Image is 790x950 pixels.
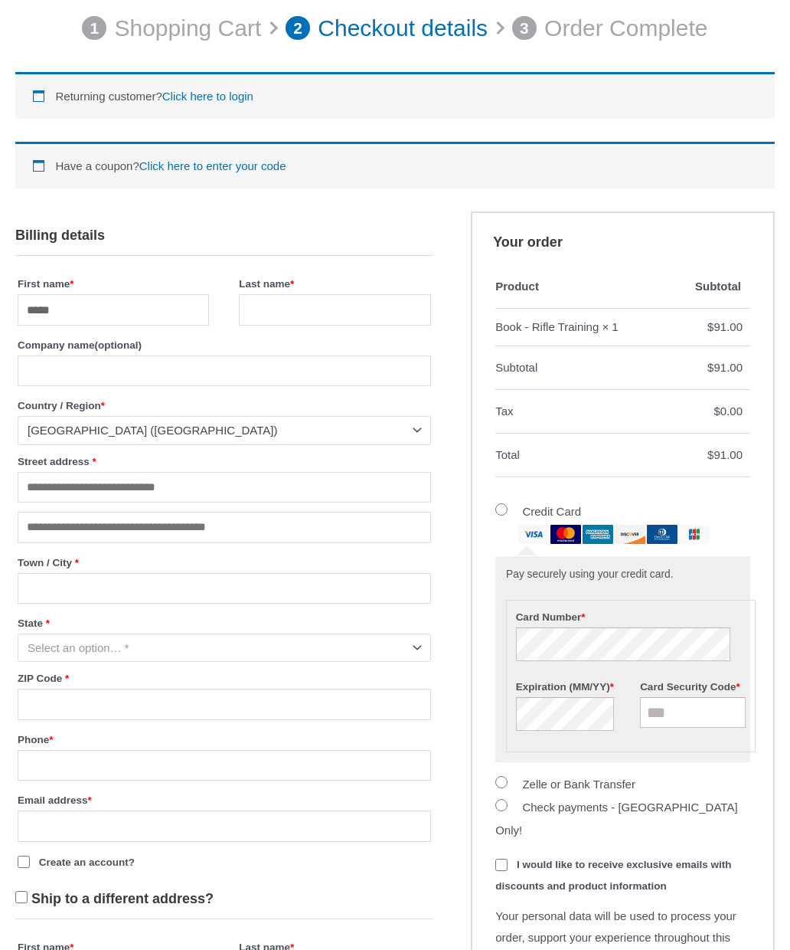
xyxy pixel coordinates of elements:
span: Select an option… * [28,641,129,654]
img: jcb [679,525,710,544]
label: First name [18,274,209,294]
input: Create an account? [18,856,30,868]
label: Check payments - [GEOGRAPHIC_DATA] Only! [495,801,737,837]
label: Phone [18,729,431,750]
span: State [18,634,431,662]
label: Company name [18,335,431,355]
p: Shopping Cart [114,7,261,50]
strong: × 1 [602,316,618,338]
bdi: 91.00 [707,448,743,461]
fieldset: Payment Info [506,600,756,752]
label: Town / City [18,552,431,573]
span: $ [707,448,713,461]
a: 1 Shopping Cart [82,7,261,50]
th: Subtotal [674,265,750,309]
img: dinersclub [647,525,677,544]
label: State [18,613,431,634]
label: Card Number [516,607,746,627]
p: Checkout details [318,7,488,50]
a: 2 Checkout details [286,7,488,50]
img: amex [583,525,613,544]
label: Card Security Code [640,676,746,697]
span: $ [707,361,713,374]
span: Ship to a different address? [31,891,214,906]
a: Enter your coupon code [139,159,286,172]
label: Country / Region [18,395,431,416]
label: Zelle or Bank Transfer [522,778,635,791]
div: Have a coupon? [15,142,775,188]
th: Product [495,265,674,309]
span: United States (US) [28,423,407,438]
th: Subtotal [495,346,674,390]
label: Expiration (MM/YY) [516,676,622,697]
bdi: 91.00 [707,320,743,333]
label: Street address [18,451,431,472]
bdi: 0.00 [713,405,743,418]
img: discover [615,525,645,544]
span: $ [707,320,713,333]
span: 1 [82,16,106,41]
label: Credit Card [495,505,710,541]
span: $ [713,405,720,418]
label: Email address [18,790,431,811]
div: Book - Rifle Training [495,316,599,338]
span: Create an account? [39,857,135,868]
img: visa [518,525,549,544]
th: Total [495,434,674,477]
a: Click here to login [162,90,253,103]
span: 2 [286,16,310,41]
th: Tax [495,390,674,434]
span: (optional) [95,339,142,351]
input: Ship to a different address? [15,891,28,903]
h3: Billing details [15,211,433,256]
bdi: 91.00 [707,361,743,374]
h3: Your order [471,211,775,265]
span: Country / Region [18,416,431,444]
label: ZIP Code [18,668,431,689]
span: I would like to receive exclusive emails with discounts and product information [495,859,731,892]
input: I would like to receive exclusive emails with discounts and product information [495,859,508,871]
div: Returning customer? [15,72,775,119]
label: Last name [239,274,430,294]
p: Pay securely using your credit card. [506,567,739,583]
img: mastercard [550,525,581,544]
